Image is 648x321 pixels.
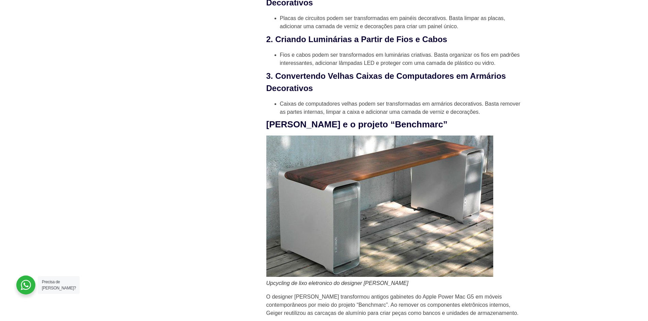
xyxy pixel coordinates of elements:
em: Upcycling de lixo eletronico do designer [PERSON_NAME] [266,280,409,286]
li: Caixas de computadores velhas podem ser transformadas em armários decorativos. Basta remover as p... [280,100,525,116]
li: Fios e cabos podem ser transformados em luminárias criativas. Basta organizar os fios em padrões ... [280,51,525,67]
img: Upcycling de lixo eletronico [266,136,493,277]
li: Placas de circuitos podem ser transformadas em painéis decorativos. Basta limpar as placas, adici... [280,14,525,31]
h3: 3. Convertendo Velhas Caixas de Computadores em Armários Decorativos [266,70,525,94]
h3: 2. Criando Luminárias a Partir de Fios e Cabos [266,33,525,46]
h2: [PERSON_NAME] e o projeto “Benchmarc” [266,119,525,130]
iframe: Chat Widget [526,234,648,321]
span: Precisa de [PERSON_NAME]? [42,280,76,290]
div: Widget de chat [526,234,648,321]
